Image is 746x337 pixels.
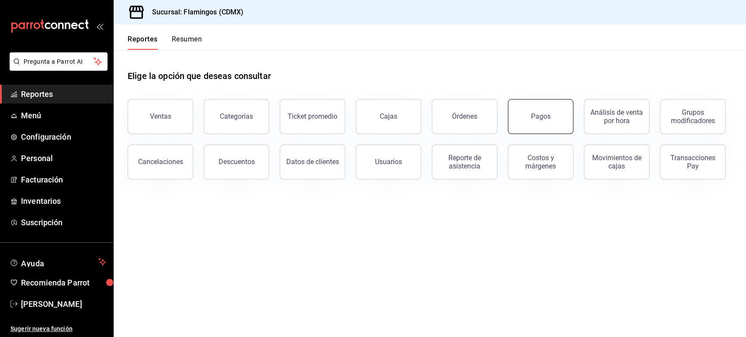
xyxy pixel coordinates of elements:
span: Menú [21,110,106,121]
button: Descuentos [204,144,269,179]
button: Ticket promedio [280,99,345,134]
button: Datos de clientes [280,144,345,179]
span: Recomienda Parrot [21,277,106,289]
span: Configuración [21,131,106,143]
span: Inventarios [21,195,106,207]
button: Reporte de asistencia [432,144,497,179]
div: Descuentos [219,158,255,166]
span: Pregunta a Parrot AI [24,57,94,66]
div: Ventas [150,112,171,120]
button: Cancelaciones [128,144,193,179]
div: Ticket promedio [288,112,337,120]
button: Transacciones Pay [660,144,725,179]
h1: Elige la opción que deseas consultar [128,69,271,83]
button: Pregunta a Parrot AI [10,52,108,71]
div: Transacciones Pay [666,154,720,170]
div: Reporte de asistencia [437,154,492,170]
span: [PERSON_NAME] [21,298,106,310]
button: Reportes [128,35,158,50]
div: Grupos modificadores [666,108,720,125]
span: Reportes [21,88,106,100]
a: Pregunta a Parrot AI [6,63,108,72]
button: Movimientos de cajas [584,144,649,179]
button: open_drawer_menu [96,23,103,30]
div: Cancelaciones [138,158,183,166]
span: Facturación [21,174,106,186]
div: Costos y márgenes [514,154,568,170]
button: Resumen [172,35,202,50]
div: Categorías [220,112,253,120]
h3: Sucursal: Flamingos (CDMX) [145,7,243,17]
div: Movimientos de cajas [590,154,644,170]
span: Ayuda [21,257,95,267]
span: Sugerir nueva función [10,324,106,334]
button: Costos y márgenes [508,144,573,179]
button: Grupos modificadores [660,99,725,134]
button: Categorías [204,99,269,134]
div: Datos de clientes [286,158,339,166]
button: Pagos [508,99,573,134]
a: Cajas [356,99,421,134]
div: navigation tabs [128,35,202,50]
button: Ventas [128,99,193,134]
div: Órdenes [452,112,477,120]
button: Usuarios [356,144,421,179]
button: Órdenes [432,99,497,134]
div: Usuarios [375,158,402,166]
div: Pagos [531,112,551,120]
div: Cajas [380,111,398,122]
button: Análisis de venta por hora [584,99,649,134]
span: Personal [21,152,106,164]
span: Suscripción [21,217,106,228]
div: Análisis de venta por hora [590,108,644,125]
